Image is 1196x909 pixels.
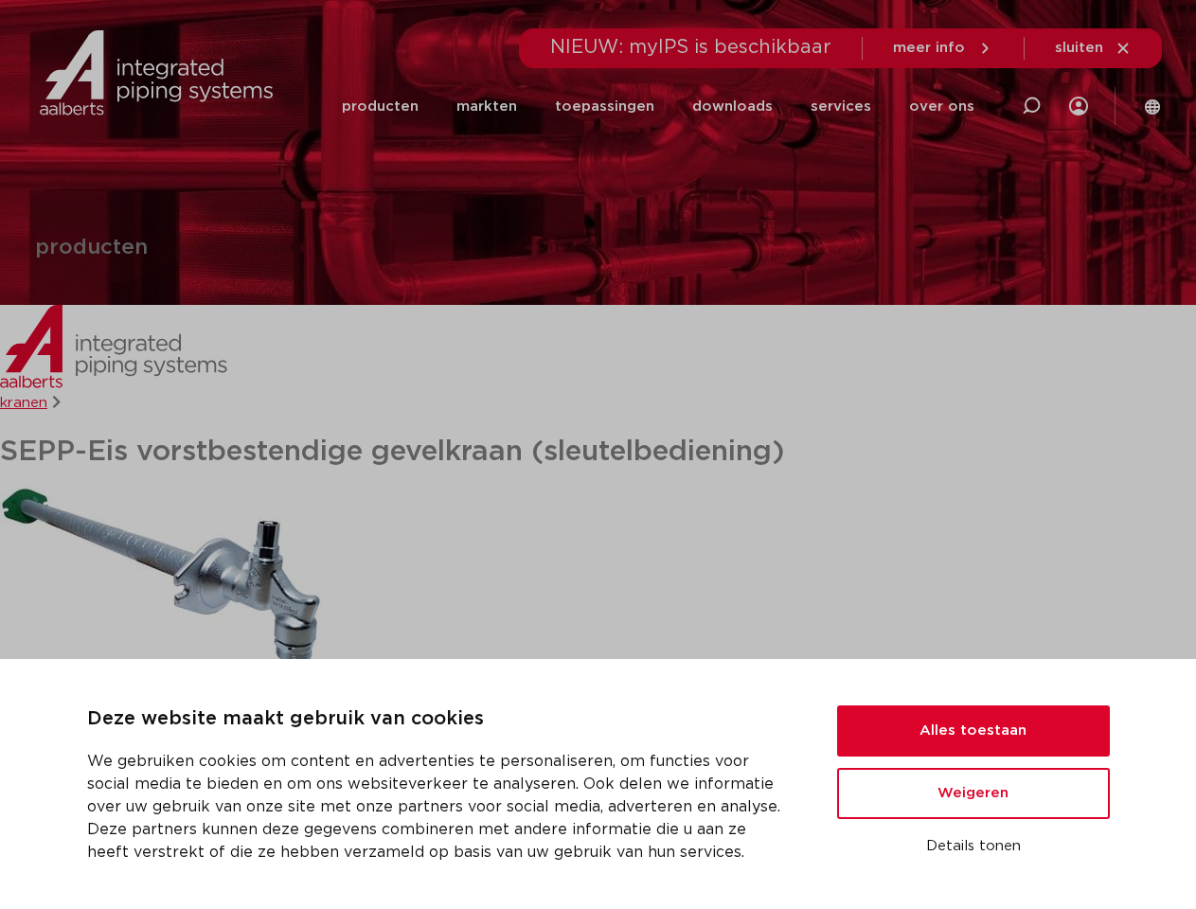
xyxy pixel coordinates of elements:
[87,750,792,864] p: We gebruiken cookies om content en advertenties te personaliseren, om functies voor social media ...
[893,40,993,57] a: meer info
[909,70,974,143] a: over ons
[87,704,792,735] p: Deze website maakt gebruik van cookies
[550,38,831,57] span: NIEUW: myIPS is beschikbaar
[35,238,148,259] h1: producten
[456,70,517,143] a: markten
[837,830,1110,863] button: Details tonen
[1069,85,1088,127] div: my IPS
[342,70,974,143] nav: Menu
[1055,41,1103,55] span: sluiten
[1055,40,1132,57] a: sluiten
[342,70,419,143] a: producten
[837,768,1110,819] button: Weigeren
[837,705,1110,757] button: Alles toestaan
[893,41,965,55] span: meer info
[555,70,654,143] a: toepassingen
[811,70,871,143] a: services
[692,70,773,143] a: downloads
